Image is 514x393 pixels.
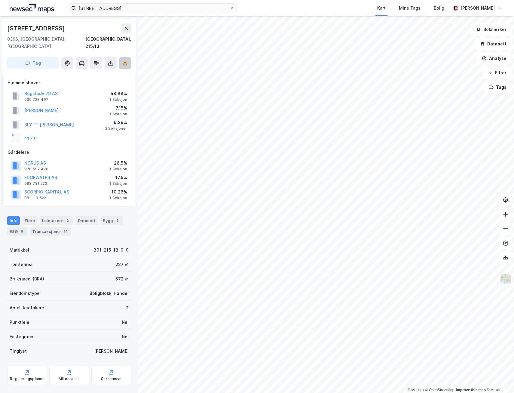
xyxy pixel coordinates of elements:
div: Leietakere [40,216,73,225]
div: 14 [63,228,69,234]
div: Punktleie [10,319,29,326]
button: Analyse [477,52,512,64]
div: 1 Seksjon [109,181,127,186]
div: 227 ㎡ [115,261,129,268]
div: 2 [126,304,129,311]
div: 58.88% [109,90,127,97]
div: Matrikkel [10,246,29,254]
div: Bygg [100,216,123,225]
div: 7.15% [109,104,127,112]
div: Kart [377,5,386,12]
button: Filter [483,67,512,79]
button: Tag [7,57,59,69]
div: Gårdeiere [8,149,131,156]
div: 1 [114,218,120,224]
div: Hjemmelshaver [8,79,131,86]
a: OpenStreetMap [425,388,454,392]
iframe: Chat Widget [484,364,514,393]
div: [PERSON_NAME] [460,5,495,12]
div: Info [7,216,20,225]
div: Bolig [434,5,444,12]
div: 17.5% [109,174,127,181]
div: Datasett [75,216,98,225]
div: 981 119 622 [24,196,46,200]
div: Nei [122,333,129,340]
div: Tomteareal [10,261,34,268]
img: logo.a4113a55bc3d86da70a041830d287a7e.svg [10,4,54,13]
div: Transaksjoner [30,227,71,236]
div: Saksinnsyn [101,376,122,381]
div: Mine Tags [399,5,421,12]
div: 8 [19,228,25,234]
div: 976 592 476 [24,167,48,172]
div: 6.29% [105,119,127,126]
button: Datasett [475,38,512,50]
input: Søk på adresse, matrikkel, gårdeiere, leietakere eller personer [76,4,229,13]
div: Miljøstatus [59,376,80,381]
div: [STREET_ADDRESS] [7,23,66,33]
a: Mapbox [408,388,424,392]
div: ESG [7,227,27,236]
div: 930 728 497 [24,97,48,102]
div: Reguleringsplaner [10,376,44,381]
div: Bruksareal (BRA) [10,275,44,283]
a: Improve this map [456,388,486,392]
div: [PERSON_NAME] [94,348,129,355]
div: Tinglyst [10,348,27,355]
div: 10.26% [109,188,127,196]
div: 2 [65,218,71,224]
div: Eiendomstype [10,290,40,297]
div: 1 Seksjon [109,112,127,116]
button: Bokmerker [471,23,512,36]
img: Z [500,274,511,285]
div: 0366, [GEOGRAPHIC_DATA], [GEOGRAPHIC_DATA] [7,36,85,50]
div: 26.5% [109,159,127,167]
div: Antall leietakere [10,304,44,311]
div: 1 Seksjon [109,167,127,172]
div: Boligblokk, Handel [90,290,129,297]
div: 2 Seksjoner [105,126,127,131]
div: 1 Seksjon [109,196,127,200]
div: Eiere [22,216,37,225]
div: Festegrunn [10,333,33,340]
button: Tags [484,81,512,93]
div: 1 Seksjon [109,97,127,102]
div: 572 ㎡ [115,275,129,283]
div: [GEOGRAPHIC_DATA], 215/13 [85,36,131,50]
div: Nei [122,319,129,326]
div: 988 781 223 [24,181,47,186]
div: 301-215-13-0-0 [93,246,129,254]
